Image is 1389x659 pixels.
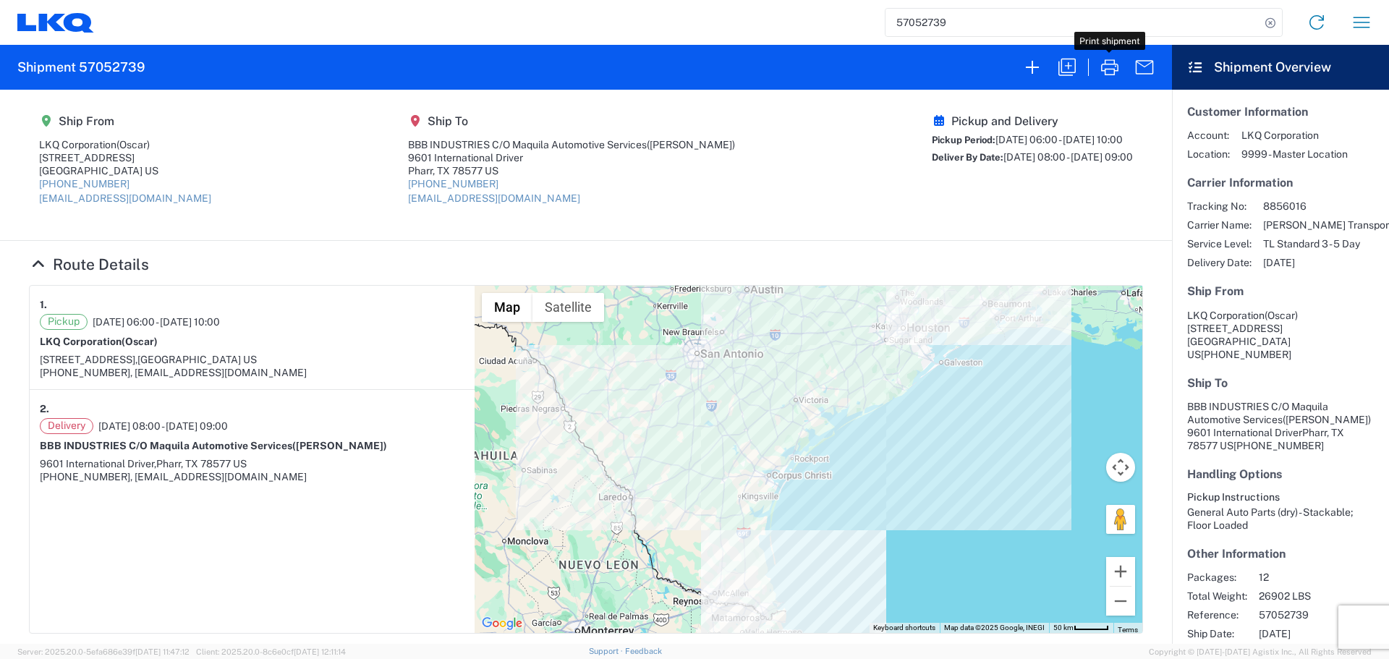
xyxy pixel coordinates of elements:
[40,400,49,418] strong: 2.
[1187,310,1265,321] span: LKQ Corporation
[39,164,211,177] div: [GEOGRAPHIC_DATA] US
[40,470,464,483] div: [PHONE_NUMBER], [EMAIL_ADDRESS][DOMAIN_NAME]
[482,293,532,322] button: Show street map
[40,440,387,451] strong: BBB INDUSTRIES C/O Maquila Automotive Services
[1187,176,1374,190] h5: Carrier Information
[1259,608,1382,621] span: 57052739
[1187,200,1252,213] span: Tracking No:
[932,114,1133,128] h5: Pickup and Delivery
[294,647,346,656] span: [DATE] 12:11:14
[40,458,156,469] span: 9601 International Driver,
[17,647,190,656] span: Server: 2025.20.0-5efa686e39f
[1003,151,1133,163] span: [DATE] 08:00 - [DATE] 09:00
[1187,571,1247,584] span: Packages:
[292,440,387,451] span: ([PERSON_NAME])
[1187,284,1374,298] h5: Ship From
[1283,414,1371,425] span: ([PERSON_NAME])
[1053,624,1074,632] span: 50 km
[478,614,526,633] img: Google
[478,614,526,633] a: Open this area in Google Maps (opens a new window)
[1187,323,1283,334] span: [STREET_ADDRESS]
[1187,467,1374,481] h5: Handling Options
[122,336,158,347] span: (Oscar)
[1187,129,1230,142] span: Account:
[589,647,625,655] a: Support
[1106,587,1135,616] button: Zoom out
[1106,453,1135,482] button: Map camera controls
[98,420,228,433] span: [DATE] 08:00 - [DATE] 09:00
[1187,491,1374,503] h6: Pickup Instructions
[1259,590,1382,603] span: 26902 LBS
[408,138,735,151] div: BBB INDUSTRIES C/O Maquila Automotive Services
[29,255,149,273] a: Hide Details
[1187,627,1247,640] span: Ship Date:
[1187,148,1230,161] span: Location:
[1259,571,1382,584] span: 12
[40,354,137,365] span: [STREET_ADDRESS],
[40,336,158,347] strong: LKQ Corporation
[1172,45,1389,90] header: Shipment Overview
[156,458,247,469] span: Pharr, TX 78577 US
[932,152,1003,163] span: Deliver By Date:
[1259,627,1382,640] span: [DATE]
[408,114,735,128] h5: Ship To
[40,366,464,379] div: [PHONE_NUMBER], [EMAIL_ADDRESS][DOMAIN_NAME]
[1106,557,1135,586] button: Zoom in
[408,151,735,164] div: 9601 International Driver
[1187,400,1374,452] address: Pharr, TX 78577 US
[39,151,211,164] div: [STREET_ADDRESS]
[1241,129,1348,142] span: LKQ Corporation
[1187,218,1252,231] span: Carrier Name:
[944,624,1045,632] span: Map data ©2025 Google, INEGI
[873,623,935,633] button: Keyboard shortcuts
[1187,376,1374,390] h5: Ship To
[93,315,220,328] span: [DATE] 06:00 - [DATE] 10:00
[1187,105,1374,119] h5: Customer Information
[137,354,257,365] span: [GEOGRAPHIC_DATA] US
[1187,401,1371,438] span: BBB INDUSTRIES C/O Maquila Automotive Services 9601 International Driver
[1049,623,1113,633] button: Map Scale: 50 km per 45 pixels
[135,647,190,656] span: [DATE] 11:47:12
[116,139,150,150] span: (Oscar)
[40,314,88,330] span: Pickup
[1187,237,1252,250] span: Service Level:
[39,138,211,151] div: LKQ Corporation
[1201,349,1291,360] span: [PHONE_NUMBER]
[17,59,145,76] h2: Shipment 57052739
[885,9,1260,36] input: Shipment, tracking or reference number
[1187,309,1374,361] address: [GEOGRAPHIC_DATA] US
[647,139,735,150] span: ([PERSON_NAME])
[39,114,211,128] h5: Ship From
[196,647,346,656] span: Client: 2025.20.0-8c6e0cf
[1233,440,1324,451] span: [PHONE_NUMBER]
[39,192,211,204] a: [EMAIL_ADDRESS][DOMAIN_NAME]
[1187,256,1252,269] span: Delivery Date:
[1118,626,1138,634] a: Terms
[932,135,995,145] span: Pickup Period:
[1265,310,1298,321] span: (Oscar)
[1187,608,1247,621] span: Reference:
[1187,547,1374,561] h5: Other Information
[408,178,498,190] a: [PHONE_NUMBER]
[1187,590,1247,603] span: Total Weight:
[40,418,93,434] span: Delivery
[408,192,580,204] a: [EMAIL_ADDRESS][DOMAIN_NAME]
[408,164,735,177] div: Pharr, TX 78577 US
[1187,506,1374,532] div: General Auto Parts (dry) - Stackable; Floor Loaded
[995,134,1123,145] span: [DATE] 06:00 - [DATE] 10:00
[40,296,47,314] strong: 1.
[39,178,129,190] a: [PHONE_NUMBER]
[1149,645,1372,658] span: Copyright © [DATE]-[DATE] Agistix Inc., All Rights Reserved
[625,647,662,655] a: Feedback
[1241,148,1348,161] span: 9999 - Master Location
[532,293,604,322] button: Show satellite imagery
[1106,505,1135,534] button: Drag Pegman onto the map to open Street View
